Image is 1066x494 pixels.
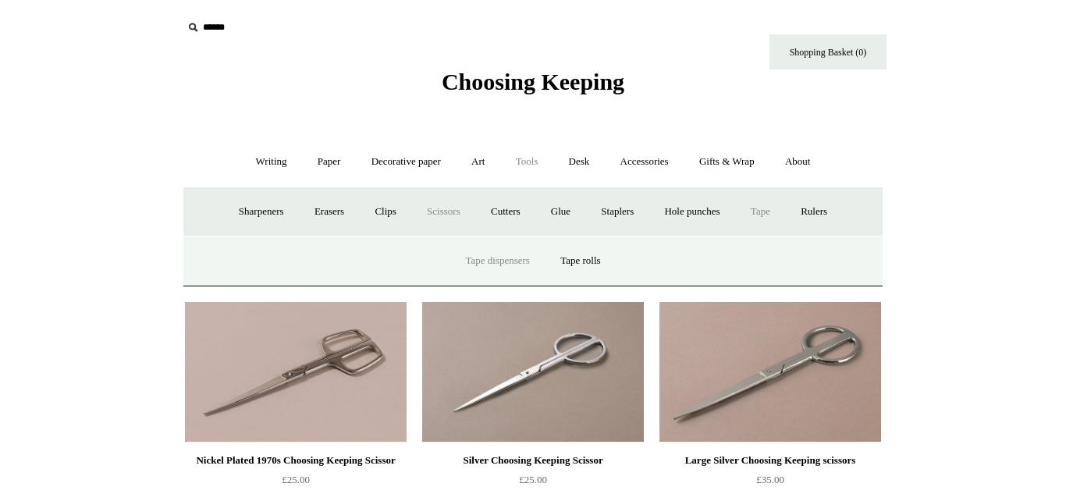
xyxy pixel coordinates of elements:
[477,191,535,233] a: Cutters
[225,191,298,233] a: Sharpeners
[242,141,301,183] a: Writing
[587,191,648,233] a: Staplers
[185,302,407,442] a: Nickel Plated 1970s Choosing Keeping Scissor Nickel Plated 1970s Choosing Keeping Scissor
[519,474,547,485] span: £25.00
[357,141,455,183] a: Decorative paper
[422,302,644,442] img: Silver Choosing Keeping Scissor
[185,302,407,442] img: Nickel Plated 1970s Choosing Keeping Scissor
[546,240,614,282] a: Tape rolls
[282,474,310,485] span: £25.00
[502,141,553,183] a: Tools
[606,141,683,183] a: Accessories
[189,451,403,470] div: Nickel Plated 1970s Choosing Keeping Scissor
[361,191,410,233] a: Clips
[442,69,624,94] span: Choosing Keeping
[659,302,881,442] a: Large Silver Choosing Keeping scissors Large Silver Choosing Keeping scissors
[685,141,769,183] a: Gifts & Wrap
[650,191,734,233] a: Hole punches
[787,191,841,233] a: Rulers
[756,474,784,485] span: £35.00
[537,191,585,233] a: Glue
[659,302,881,442] img: Large Silver Choosing Keeping scissors
[555,141,604,183] a: Desk
[737,191,784,233] a: Tape
[304,141,355,183] a: Paper
[457,141,499,183] a: Art
[771,141,825,183] a: About
[663,451,877,470] div: Large Silver Choosing Keeping scissors
[769,34,887,69] a: Shopping Basket (0)
[413,191,474,233] a: Scissors
[426,451,640,470] div: Silver Choosing Keeping Scissor
[422,302,644,442] a: Silver Choosing Keeping Scissor Silver Choosing Keeping Scissor
[300,191,358,233] a: Erasers
[451,240,543,282] a: Tape dispensers
[442,81,624,92] a: Choosing Keeping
